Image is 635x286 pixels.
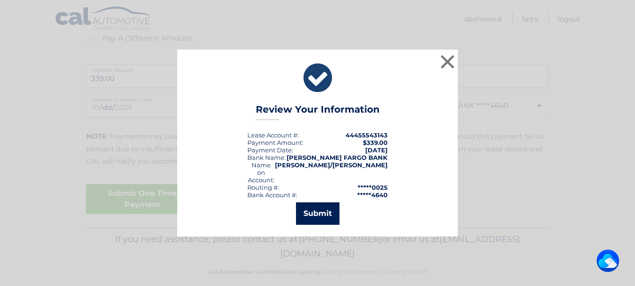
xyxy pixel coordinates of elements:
button: Submit [296,202,339,225]
div: Payment Amount: [247,139,303,146]
div: Bank Account #: [247,191,297,199]
div: Lease Account #: [247,131,299,139]
div: Bank Name: [247,154,286,161]
h3: Review Your Information [256,104,380,120]
div: Routing #: [247,184,279,191]
strong: 44455543143 [346,131,388,139]
div: : [247,146,293,154]
div: Name on Account: [247,161,275,184]
span: [DATE] [365,146,388,154]
strong: [PERSON_NAME] FARGO BANK [287,154,388,161]
button: × [438,52,457,71]
span: $339.00 [363,139,388,146]
span: Payment Date [247,146,292,154]
strong: [PERSON_NAME]/[PERSON_NAME] [275,161,388,169]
